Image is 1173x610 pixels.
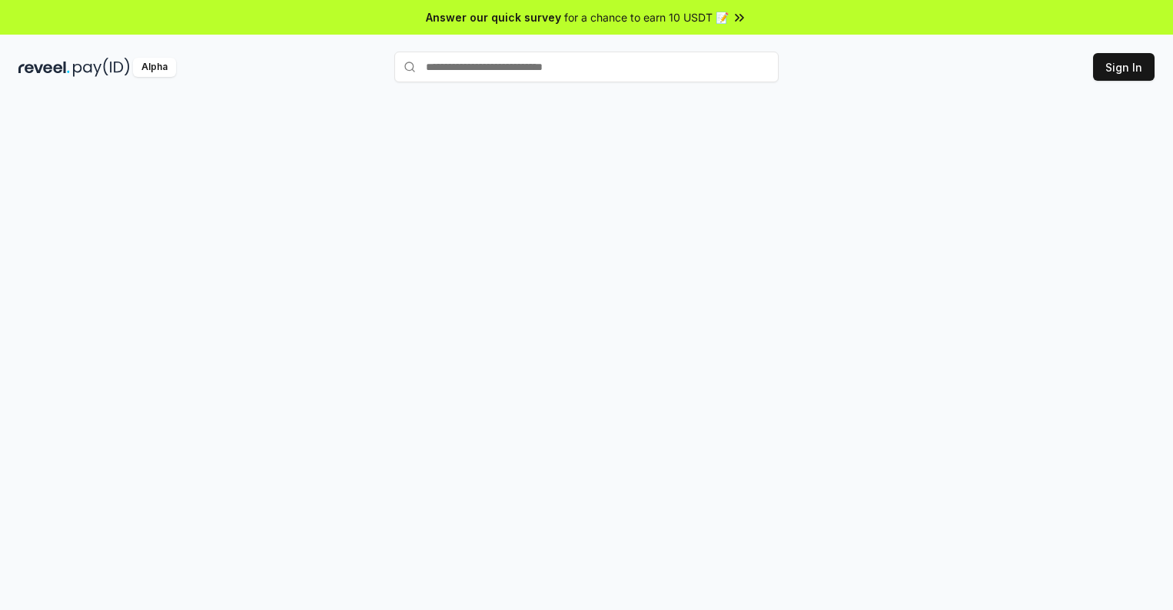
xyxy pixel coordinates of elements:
[564,9,729,25] span: for a chance to earn 10 USDT 📝
[426,9,561,25] span: Answer our quick survey
[18,58,70,77] img: reveel_dark
[133,58,176,77] div: Alpha
[73,58,130,77] img: pay_id
[1093,53,1155,81] button: Sign In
